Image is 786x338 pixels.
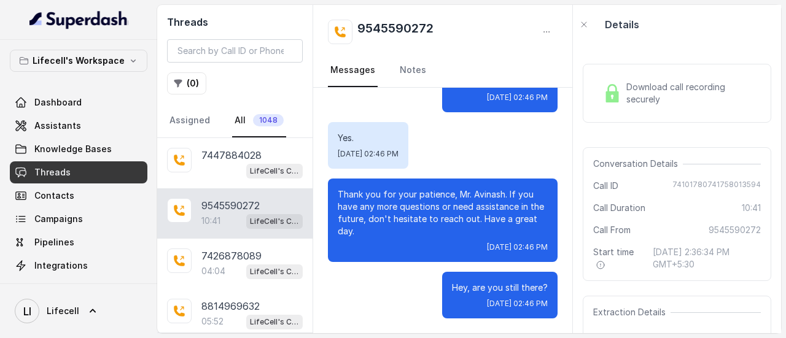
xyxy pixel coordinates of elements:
span: [DATE] 02:46 PM [487,93,548,102]
img: Lock Icon [603,84,621,102]
p: LifeCell's Call Assistant [250,215,299,228]
span: 9545590272 [709,224,761,236]
a: Knowledge Bases [10,138,147,160]
nav: Tabs [328,54,558,87]
span: [DATE] 02:46 PM [338,149,399,159]
p: LifeCell's Call Assistant [250,316,299,328]
p: Details [605,17,639,32]
img: light.svg [29,10,128,29]
p: LifeCell's Call Assistant [250,266,299,278]
span: [DATE] 2:36:34 PM GMT+5:30 [653,246,761,271]
p: Thank you for your patience, Mr. Avinash. If you have any more questions or need assistance in th... [338,188,548,237]
a: Messages [328,54,378,87]
span: Integrations [34,259,88,272]
span: Extraction Details [593,306,671,318]
span: 10:41 [742,202,761,214]
span: Lifecell [47,305,79,317]
span: Call Duration [593,202,645,214]
span: Pipelines [34,236,74,248]
span: Assistants [34,120,81,132]
p: 7426878089 [201,248,262,263]
text: LI [23,305,31,318]
nav: Tabs [167,104,303,137]
a: Pipelines [10,231,147,253]
p: 9545590272 [201,198,260,213]
a: Integrations [10,255,147,277]
span: [DATE] 02:46 PM [487,242,548,252]
p: Yes. [338,132,399,144]
span: Knowledge Bases [34,143,112,155]
span: Start time [593,246,642,271]
span: [DATE] 02:46 PM [487,299,548,309]
a: All1048 [232,104,286,137]
p: 7447884028 [201,148,262,163]
span: API Settings [34,283,88,295]
button: Lifecell's Workspace [10,50,147,72]
span: Call From [593,224,631,236]
input: Search by Call ID or Phone Number [167,39,303,63]
a: Campaigns [10,208,147,230]
span: 74101780741758013594 [672,180,761,192]
a: Threads [10,161,147,183]
span: Contacts [34,190,74,202]
span: Conversation Details [593,158,683,170]
p: Hey, are you still there? [452,282,548,294]
p: LifeCell's Call Assistant [250,165,299,177]
a: Lifecell [10,294,147,328]
p: 8814969632 [201,299,260,313]
a: Assistants [10,115,147,137]
p: 05:52 [201,315,224,328]
span: Call ID [593,180,618,192]
a: Dashboard [10,91,147,113]
a: Assigned [167,104,212,137]
span: Campaigns [34,213,83,225]
h2: Threads [167,15,303,29]
a: API Settings [10,278,147,300]
span: Dashboard [34,96,82,109]
button: (0) [167,72,206,94]
p: 10:41 [201,215,220,227]
a: Contacts [10,185,147,207]
span: Download call recording securely [626,81,756,106]
span: 1048 [253,114,284,126]
h2: 9545590272 [357,20,434,44]
p: Lifecell's Workspace [33,53,125,68]
span: Threads [34,166,71,179]
p: 04:04 [201,265,225,277]
a: Notes [397,54,429,87]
